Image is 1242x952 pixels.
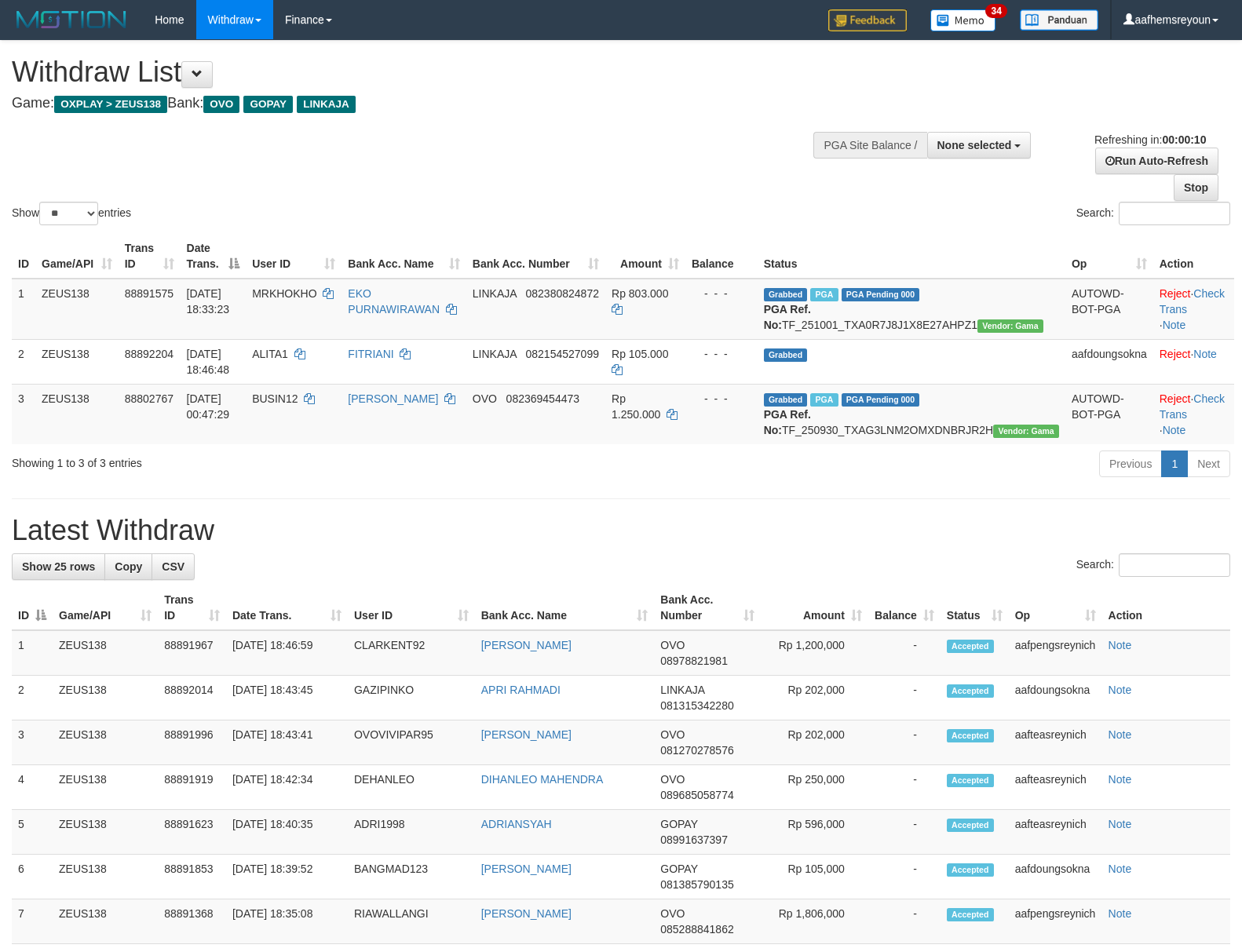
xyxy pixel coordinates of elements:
td: BANGMAD123 [348,855,475,899]
span: Copy 08991637397 to clipboard [660,833,728,846]
span: Vendor URL: https://trx31.1velocity.biz [977,319,1043,333]
td: 2 [12,339,35,384]
td: - [868,810,941,855]
div: - - - [692,346,751,362]
td: · · [1153,384,1234,444]
td: aafteasreynich [1009,720,1102,765]
td: [DATE] 18:35:08 [226,899,348,944]
td: Rp 202,000 [761,720,868,765]
span: Accepted [947,640,994,653]
span: Copy 082380824872 to clipboard [526,287,599,300]
a: Note [1109,863,1132,875]
td: ADRI1998 [348,810,475,855]
span: Copy 081385790135 to clipboard [660,878,733,891]
td: - [868,720,941,765]
td: [DATE] 18:43:45 [226,676,348,720]
span: Rp 803.000 [612,287,668,300]
span: LINKAJA [473,287,517,300]
span: LINKAJA [660,684,704,696]
td: · [1153,339,1234,384]
td: TF_251001_TXA0R7J8J1X8E27AHPZ1 [758,279,1065,340]
td: aafdoungsokna [1065,339,1153,384]
a: Note [1163,319,1186,331]
td: - [868,630,941,676]
span: 88892204 [125,348,174,360]
a: [PERSON_NAME] [481,639,572,651]
a: Note [1109,728,1132,741]
a: Reject [1160,287,1191,300]
span: Marked by aafpengsreynich [810,288,838,301]
span: Accepted [947,863,994,877]
span: Vendor URL: https://trx31.1velocity.biz [993,425,1059,438]
a: Run Auto-Refresh [1095,148,1218,174]
td: TF_250930_TXAG3LNM2OMXDNBRJR2H [758,384,1065,444]
td: AUTOWD-BOT-PGA [1065,384,1153,444]
td: 88892014 [158,676,226,720]
td: Rp 202,000 [761,676,868,720]
a: Check Trans [1160,392,1225,421]
span: LINKAJA [297,96,356,113]
span: PGA Pending [842,288,920,301]
span: Marked by aafsreyleap [810,393,838,407]
a: CSV [152,553,195,580]
span: MRKHOKHO [252,287,316,300]
span: 88891575 [125,287,174,300]
span: Rp 1.250.000 [612,392,660,421]
td: - [868,855,941,899]
td: - [868,899,941,944]
span: Accepted [947,774,994,787]
td: aafteasreynich [1009,765,1102,810]
span: GOPAY [660,863,697,875]
span: BUSIN12 [252,392,298,405]
span: ALITA1 [252,348,288,360]
th: Status [758,234,1065,279]
b: PGA Ref. No: [764,408,811,436]
span: OVO [473,392,497,405]
td: 88891623 [158,810,226,855]
td: · · [1153,279,1234,340]
span: Copy [115,560,142,573]
th: Game/API: activate to sort column ascending [53,585,158,630]
span: Copy 089685058774 to clipboard [660,789,733,801]
td: CLARKENT92 [348,630,475,676]
span: [DATE] 18:33:23 [187,287,230,316]
td: aafteasreynich [1009,810,1102,855]
td: Rp 1,806,000 [761,899,868,944]
a: Note [1109,639,1132,651]
span: Copy 082154527099 to clipboard [526,348,599,360]
span: OVO [660,773,685,786]
span: [DATE] 18:46:48 [187,348,230,376]
span: 34 [985,4,1006,18]
td: - [868,676,941,720]
span: OVO [660,728,685,741]
td: ZEUS138 [53,676,158,720]
th: Action [1102,585,1230,630]
button: None selected [927,132,1032,159]
td: 5 [12,810,53,855]
a: Note [1109,907,1132,920]
strong: 00:00:10 [1162,133,1206,146]
span: Accepted [947,684,994,698]
a: Note [1109,684,1132,696]
td: ZEUS138 [53,765,158,810]
span: CSV [162,560,184,573]
th: Balance [685,234,758,279]
img: Feedback.jpg [828,9,907,31]
td: [DATE] 18:39:52 [226,855,348,899]
th: Status: activate to sort column ascending [941,585,1009,630]
td: ZEUS138 [35,384,119,444]
span: Copy 082369454473 to clipboard [506,392,579,405]
span: Rp 105.000 [612,348,668,360]
td: DEHANLEO [348,765,475,810]
th: User ID: activate to sort column ascending [246,234,342,279]
div: PGA Site Balance / [813,132,926,159]
td: ZEUS138 [53,630,158,676]
input: Search: [1119,202,1230,225]
th: Op: activate to sort column ascending [1065,234,1153,279]
th: User ID: activate to sort column ascending [348,585,475,630]
span: OVO [660,907,685,920]
a: ADRIANSYAH [481,818,552,830]
th: Bank Acc. Name: activate to sort column ascending [475,585,655,630]
span: Grabbed [764,393,808,407]
span: Copy 081270278576 to clipboard [660,744,733,757]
